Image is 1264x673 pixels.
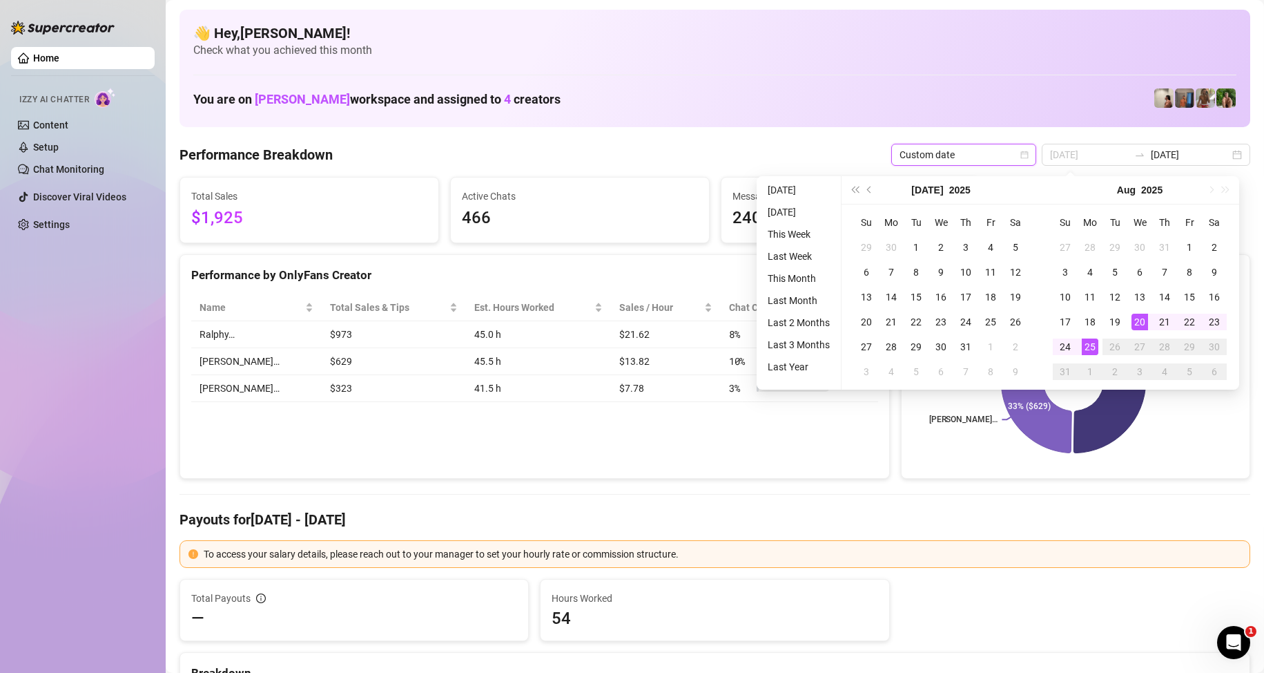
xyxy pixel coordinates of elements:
[191,591,251,606] span: Total Payouts
[1181,289,1198,305] div: 15
[619,300,701,315] span: Sales / Hour
[33,142,59,153] a: Setup
[1245,626,1256,637] span: 1
[1082,239,1098,256] div: 28
[179,145,333,164] h4: Performance Breakdown
[204,547,1241,562] div: To access your salary details, please reach out to your manager to set your hourly rate or commis...
[1078,260,1102,285] td: 2025-08-04
[933,339,949,355] div: 30
[933,363,949,380] div: 6
[33,53,59,64] a: Home
[854,210,879,235] th: Su
[982,363,999,380] div: 8
[191,375,322,402] td: [PERSON_NAME]…
[908,239,924,256] div: 1
[978,235,1003,260] td: 2025-07-04
[904,310,928,334] td: 2025-07-22
[732,189,969,204] span: Messages Sent
[1082,264,1098,281] div: 4
[1107,363,1123,380] div: 2
[1206,363,1223,380] div: 6
[193,43,1236,58] span: Check what you achieved this month
[188,549,198,559] span: exclamation-circle
[11,21,115,35] img: logo-BBDzfeDw.svg
[1007,363,1024,380] div: 9
[858,339,875,355] div: 27
[858,314,875,330] div: 20
[1177,285,1202,310] td: 2025-08-15
[1102,334,1127,359] td: 2025-08-26
[879,334,904,359] td: 2025-07-28
[1082,363,1098,380] div: 1
[762,182,835,198] li: [DATE]
[978,334,1003,359] td: 2025-08-01
[1177,310,1202,334] td: 2025-08-22
[933,264,949,281] div: 9
[1177,210,1202,235] th: Fr
[1202,260,1227,285] td: 2025-08-09
[1152,310,1177,334] td: 2025-08-21
[883,289,900,305] div: 14
[982,339,999,355] div: 1
[1057,289,1073,305] div: 10
[729,381,751,396] span: 3 %
[883,314,900,330] div: 21
[1127,260,1152,285] td: 2025-08-06
[1127,235,1152,260] td: 2025-07-30
[762,204,835,220] li: [DATE]
[953,359,978,384] td: 2025-08-07
[462,189,698,204] span: Active Chats
[1127,359,1152,384] td: 2025-09-03
[957,314,974,330] div: 24
[1053,235,1078,260] td: 2025-07-27
[949,176,971,204] button: Choose a year
[1152,210,1177,235] th: Th
[1003,285,1028,310] td: 2025-07-19
[762,336,835,353] li: Last 3 Months
[1181,314,1198,330] div: 22
[611,294,721,321] th: Sales / Hour
[908,314,924,330] div: 22
[900,144,1028,165] span: Custom date
[879,310,904,334] td: 2025-07-21
[179,510,1250,529] h4: Payouts for [DATE] - [DATE]
[982,239,999,256] div: 4
[957,289,974,305] div: 17
[1057,363,1073,380] div: 31
[1053,285,1078,310] td: 2025-08-10
[1181,339,1198,355] div: 29
[1053,210,1078,235] th: Su
[953,235,978,260] td: 2025-07-03
[466,321,611,348] td: 45.0 h
[1156,339,1173,355] div: 28
[858,239,875,256] div: 29
[904,210,928,235] th: Tu
[1131,314,1148,330] div: 20
[854,285,879,310] td: 2025-07-13
[879,235,904,260] td: 2025-06-30
[1007,289,1024,305] div: 19
[854,359,879,384] td: 2025-08-03
[1134,149,1145,160] span: swap-right
[904,235,928,260] td: 2025-07-01
[908,363,924,380] div: 5
[1082,289,1098,305] div: 11
[191,189,427,204] span: Total Sales
[933,239,949,256] div: 2
[729,354,751,369] span: 10 %
[1202,235,1227,260] td: 2025-08-02
[1107,289,1123,305] div: 12
[1078,285,1102,310] td: 2025-08-11
[982,314,999,330] div: 25
[1181,363,1198,380] div: 5
[191,294,322,321] th: Name
[1206,264,1223,281] div: 9
[200,300,302,315] span: Name
[1206,314,1223,330] div: 23
[1102,285,1127,310] td: 2025-08-12
[1007,339,1024,355] div: 2
[928,285,953,310] td: 2025-07-16
[978,359,1003,384] td: 2025-08-08
[1057,339,1073,355] div: 24
[933,314,949,330] div: 23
